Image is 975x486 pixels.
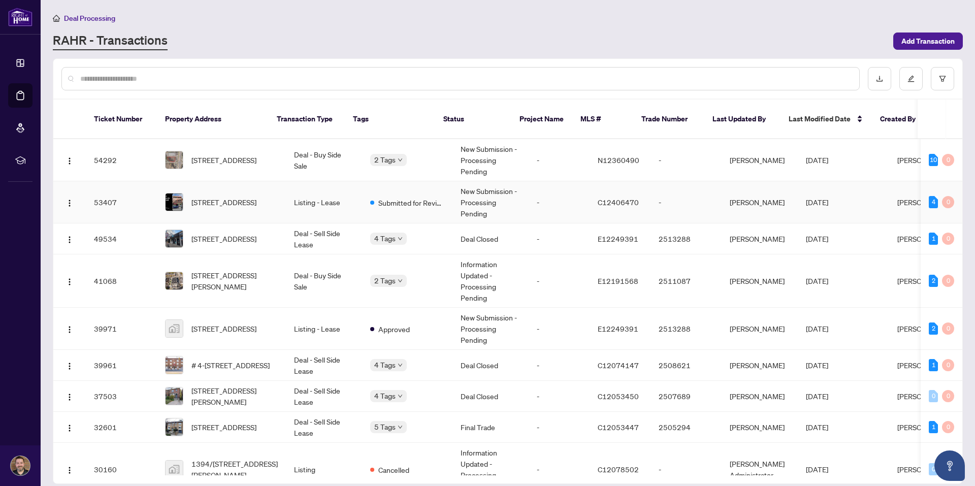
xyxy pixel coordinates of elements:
button: Open asap [934,450,965,481]
th: Property Address [157,100,269,139]
img: Logo [66,199,74,207]
div: 0 [942,322,954,335]
span: [PERSON_NAME] [897,198,952,207]
div: 0 [929,463,938,475]
img: thumbnail-img [166,387,183,405]
span: download [876,75,883,82]
button: Logo [61,357,78,373]
span: [PERSON_NAME] [897,361,952,370]
td: - [529,139,590,181]
img: Logo [66,393,74,401]
td: - [529,350,590,381]
span: [PERSON_NAME] [897,324,952,333]
span: [STREET_ADDRESS] [191,233,256,244]
td: - [529,223,590,254]
div: 0 [942,421,954,433]
span: # 4-[STREET_ADDRESS] [191,360,270,371]
div: 2 [929,275,938,287]
img: thumbnail-img [166,320,183,337]
img: Logo [66,362,74,370]
td: 39961 [86,350,157,381]
td: Information Updated - Processing Pending [452,254,529,308]
div: 1 [929,421,938,433]
span: 4 Tags [374,390,396,402]
td: 2513288 [651,308,722,350]
button: edit [899,67,923,90]
span: E12249391 [598,234,638,243]
button: Logo [61,419,78,435]
span: [STREET_ADDRESS][PERSON_NAME] [191,385,278,407]
button: download [868,67,891,90]
th: Last Updated By [704,100,781,139]
td: - [651,181,722,223]
td: Deal Closed [452,381,529,412]
button: Logo [61,152,78,168]
td: Deal - Sell Side Lease [286,381,362,412]
td: [PERSON_NAME] [722,412,798,443]
span: [STREET_ADDRESS] [191,422,256,433]
img: Logo [66,326,74,334]
td: Final Trade [452,412,529,443]
span: 1394/[STREET_ADDRESS][PERSON_NAME] [191,458,278,480]
span: 4 Tags [374,233,396,244]
span: [DATE] [806,465,828,474]
span: C12078502 [598,465,639,474]
th: Tags [345,100,435,139]
img: Logo [66,466,74,474]
td: - [651,139,722,181]
span: 2 Tags [374,154,396,166]
span: [DATE] [806,423,828,432]
span: 5 Tags [374,421,396,433]
span: E12249391 [598,324,638,333]
button: Add Transaction [893,33,963,50]
a: RAHR - Transactions [53,32,168,50]
img: thumbnail-img [166,272,183,289]
span: [DATE] [806,155,828,165]
span: [DATE] [806,324,828,333]
div: 1 [929,359,938,371]
div: 10 [929,154,938,166]
td: - [529,254,590,308]
div: 0 [942,233,954,245]
div: 0 [942,275,954,287]
td: [PERSON_NAME] [722,139,798,181]
span: [STREET_ADDRESS] [191,323,256,334]
td: 54292 [86,139,157,181]
div: 2 [929,322,938,335]
img: thumbnail-img [166,230,183,247]
td: - [529,412,590,443]
span: E12191568 [598,276,638,285]
span: [DATE] [806,392,828,401]
td: 49534 [86,223,157,254]
td: Deal Closed [452,223,529,254]
img: thumbnail-img [166,151,183,169]
td: Deal - Sell Side Lease [286,412,362,443]
td: - [529,381,590,412]
div: 1 [929,233,938,245]
img: thumbnail-img [166,357,183,374]
span: down [398,236,403,241]
img: Profile Icon [11,456,30,475]
span: filter [939,75,946,82]
span: down [398,363,403,368]
img: logo [8,8,32,26]
th: MLS # [572,100,633,139]
th: Trade Number [633,100,704,139]
span: [STREET_ADDRESS] [191,154,256,166]
button: Logo [61,388,78,404]
span: N12360490 [598,155,639,165]
span: [PERSON_NAME] [897,392,952,401]
td: [PERSON_NAME] [722,254,798,308]
div: 0 [942,359,954,371]
span: [DATE] [806,276,828,285]
span: [PERSON_NAME] [897,234,952,243]
img: thumbnail-img [166,193,183,211]
td: New Submission - Processing Pending [452,181,529,223]
span: 4 Tags [374,359,396,371]
img: Logo [66,424,74,432]
button: filter [931,67,954,90]
th: Transaction Type [269,100,345,139]
td: [PERSON_NAME] [722,223,798,254]
th: Status [435,100,511,139]
div: 0 [942,196,954,208]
